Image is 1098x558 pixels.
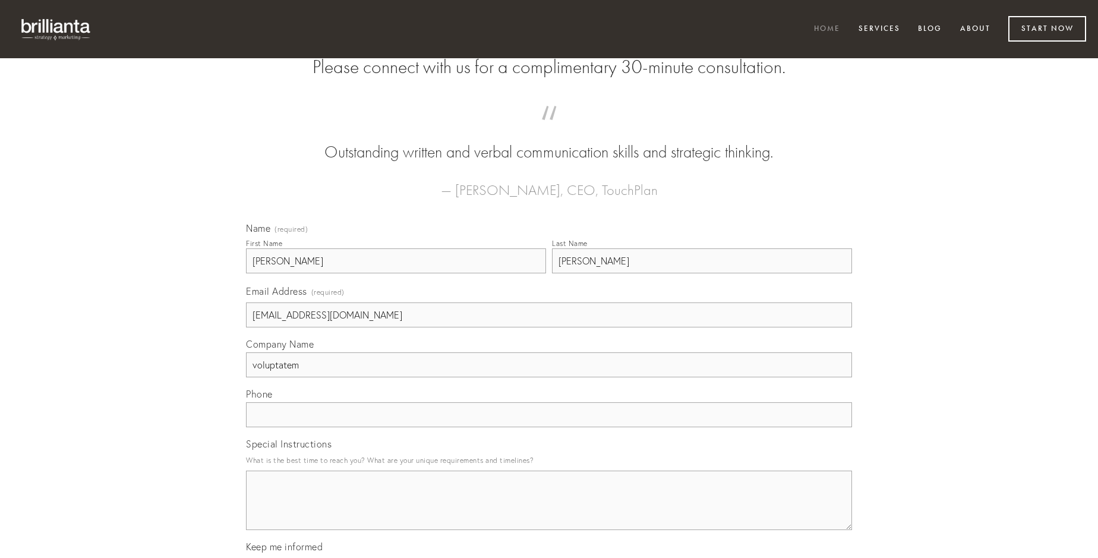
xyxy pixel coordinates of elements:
[246,56,852,78] h2: Please connect with us for a complimentary 30-minute consultation.
[311,284,345,300] span: (required)
[246,388,273,400] span: Phone
[246,438,332,450] span: Special Instructions
[265,118,833,164] blockquote: Outstanding written and verbal communication skills and strategic thinking.
[246,338,314,350] span: Company Name
[12,12,101,46] img: brillianta - research, strategy, marketing
[851,20,908,39] a: Services
[552,239,588,248] div: Last Name
[1008,16,1086,42] a: Start Now
[246,541,323,553] span: Keep me informed
[246,222,270,234] span: Name
[246,285,307,297] span: Email Address
[806,20,848,39] a: Home
[910,20,949,39] a: Blog
[246,452,852,468] p: What is the best time to reach you? What are your unique requirements and timelines?
[265,164,833,202] figcaption: — [PERSON_NAME], CEO, TouchPlan
[265,118,833,141] span: “
[246,239,282,248] div: First Name
[952,20,998,39] a: About
[274,226,308,233] span: (required)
